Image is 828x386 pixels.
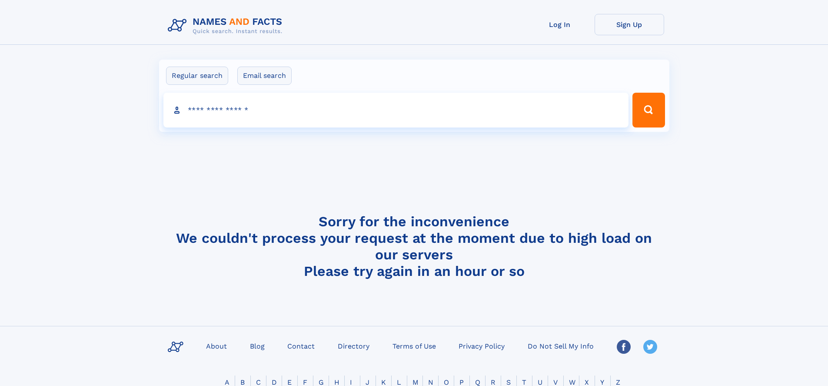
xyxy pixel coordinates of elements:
label: Email search [237,67,292,85]
img: Facebook [617,340,631,354]
a: Contact [284,339,318,352]
a: Directory [334,339,373,352]
h4: Sorry for the inconvenience We couldn't process your request at the moment due to high load on ou... [164,213,664,279]
a: Log In [525,14,595,35]
a: Do Not Sell My Info [524,339,597,352]
a: Blog [246,339,268,352]
a: Sign Up [595,14,664,35]
img: Logo Names and Facts [164,14,289,37]
a: Terms of Use [389,339,439,352]
button: Search Button [632,93,665,128]
input: search input [163,93,629,128]
a: Privacy Policy [455,339,508,352]
img: Twitter [643,340,657,354]
a: About [203,339,230,352]
label: Regular search [166,67,228,85]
